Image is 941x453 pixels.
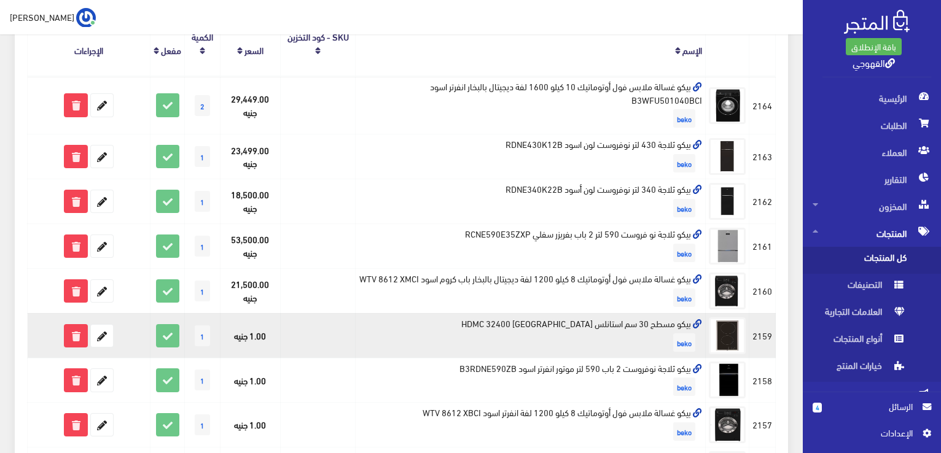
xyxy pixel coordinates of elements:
[822,426,912,439] span: اﻹعدادات
[195,191,210,212] span: 1
[356,134,706,179] td: بيكو ثلاجة 430 لتر نوفروست لون اسود RDNE430K12B
[813,220,931,247] span: المنتجات
[673,199,695,217] span: beko
[221,358,281,403] td: 1.00 جنيه
[287,28,349,45] a: SKU - كود التخزين
[709,317,746,354] img: byko-msth-30-sm-astanls-hdmc-32400-tx.png
[221,224,281,269] td: 53,500.00 جنيه
[749,358,776,403] td: 2158
[803,274,941,301] a: التصنيفات
[853,53,895,71] a: القهوجي
[813,403,822,412] span: 4
[673,154,695,172] span: beko
[749,134,776,179] td: 2163
[673,109,695,128] span: beko
[673,333,695,352] span: beko
[709,362,746,398] img: byko-thlag-nofrost-2-bab-590-ltr-motor-anfrtr-asod-b3rdne590zb.png
[749,179,776,224] td: 2162
[749,76,776,134] td: 2164
[813,166,931,193] span: التقارير
[195,95,210,116] span: 2
[10,9,74,25] span: [PERSON_NAME]
[813,355,906,382] span: خيارات المنتج
[803,85,941,112] a: الرئيسية
[76,8,96,28] img: ...
[709,87,746,124] img: byko-ghsal-mlabs-fol-aotomatyk-10-kylo-1600-lf-dygytal-balbkhar-anfrtr-asod-b3wfu501040bci.png
[356,268,706,313] td: بيكو غسالة ملابس فول أوتوماتيك 8 كيلو 1200 لفة ديجيتال بالبخار باب كروم اسود WTV 8612 XMCI
[803,301,941,328] a: العلامات التجارية
[709,183,746,220] img: byko-thlag-340-ltr-nofrost-lon-asod-rdne340k22b.png
[813,426,931,446] a: اﻹعدادات
[803,166,941,193] a: التقارير
[813,139,931,166] span: العملاء
[244,41,264,58] a: السعر
[749,313,776,358] td: 2159
[709,228,746,265] img: byko-thlag-no-frost-590-ltr-2-bab-bfryzr-sfly-rcne590e35zxp.png
[356,224,706,269] td: بيكو ثلاجة نو فروست 590 لتر 2 باب بفريزر سفلي RCNE590E35ZXP
[195,236,210,257] span: 1
[673,244,695,262] span: beko
[813,274,906,301] span: التصنيفات
[221,179,281,224] td: 18,500.00 جنيه
[221,313,281,358] td: 1.00 جنيه
[221,268,281,313] td: 21,500.00 جنيه
[682,41,702,58] a: الإسم
[673,422,695,441] span: beko
[195,281,210,301] span: 1
[195,370,210,390] span: 1
[844,10,910,34] img: .
[709,273,746,309] img: byko-ghsal-mlabs-fol-aotomatyk-8-kylo-1200-lf-dygytal-balbkhar-bab-krom-asod-wtv-8612-xmci.png
[195,325,210,346] span: 1
[356,76,706,134] td: بيكو غسالة ملابس فول أوتوماتيك 10 كيلو 1600 لفة ديجيتال بالبخار انفرتر اسود B3WFU501040BCI
[813,328,906,355] span: أنواع المنتجات
[803,112,941,139] a: الطلبات
[813,400,931,426] a: 4 الرسائل
[356,179,706,224] td: بيكو ثلاجة 340 لتر نوفروست لون أسود RDNE340K22B
[803,355,941,382] a: خيارات المنتج
[813,193,931,220] span: المخزون
[846,38,902,55] a: باقة الإنطلاق
[813,301,906,328] span: العلامات التجارية
[749,268,776,313] td: 2160
[673,288,695,307] span: beko
[813,85,931,112] span: الرئيسية
[832,400,913,413] span: الرسائل
[813,382,931,409] span: التسويق
[803,139,941,166] a: العملاء
[192,28,213,45] a: الكمية
[356,403,706,447] td: بيكو غسالة ملابس فول أوتوماتيك 8 كيلو 1200 لفة انفرتر اسود WTV 8612 XBCI
[709,138,746,175] img: byko-thlag-430-ltr-nofrost-lon-asod-rdne430k12b.png
[673,377,695,396] span: beko
[709,406,746,443] img: byko-ghsal-mlabs-fol-aotomatyk-8-kylo-1200-lf-anfrtr-asod-wtv-8612-xbci.png
[749,403,776,447] td: 2157
[813,112,931,139] span: الطلبات
[356,313,706,358] td: بيكو مسطح 30 سم استانلس HDMC 32400 [GEOGRAPHIC_DATA]
[356,358,706,403] td: بيكو ثلاجة نوفروست 2 باب 590 لتر موتور انفرتر اسود B3RDNE590ZB
[221,403,281,447] td: 1.00 جنيه
[28,12,150,76] th: الإجراءات
[803,193,941,220] a: المخزون
[195,146,210,167] span: 1
[803,220,941,247] a: المنتجات
[813,247,906,274] span: كل المنتجات
[749,224,776,269] td: 2161
[161,41,181,58] a: مفعل
[195,414,210,435] span: 1
[803,328,941,355] a: أنواع المنتجات
[221,134,281,179] td: 23,499.00 جنيه
[803,247,941,274] a: كل المنتجات
[10,7,96,27] a: ... [PERSON_NAME]
[221,76,281,134] td: 29,449.00 جنيه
